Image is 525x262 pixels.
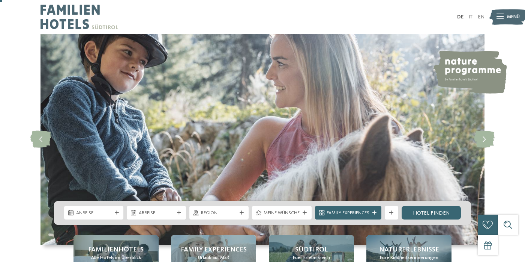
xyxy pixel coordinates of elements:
[478,14,484,20] a: EN
[380,254,438,261] span: Eure Kindheitserinnerungen
[198,254,229,261] span: Urlaub auf Maß
[379,245,439,254] span: Naturerlebnisse
[457,14,463,20] a: DE
[264,210,300,217] span: Meine Wünsche
[327,210,369,217] span: Family Experiences
[402,206,461,220] a: Hotel finden
[507,14,520,20] span: Menü
[468,14,472,20] a: IT
[76,210,112,217] span: Anreise
[201,210,237,217] span: Region
[40,34,484,245] img: Familienhotels Südtirol: The happy family places
[139,210,174,217] span: Abreise
[91,254,141,261] span: Alle Hotels im Überblick
[181,245,247,254] span: Family Experiences
[432,51,507,94] img: nature programme by Familienhotels Südtirol
[295,245,328,254] span: Südtirol
[88,245,144,254] span: Familienhotels
[293,254,330,261] span: Euer Erlebnisreich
